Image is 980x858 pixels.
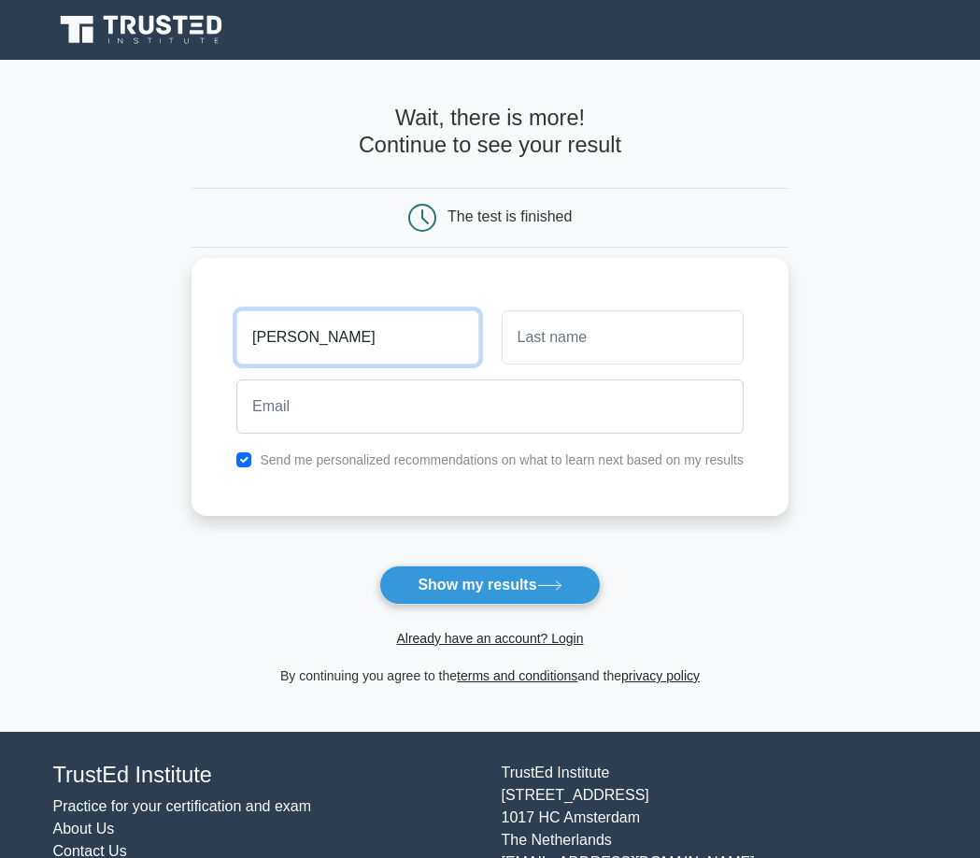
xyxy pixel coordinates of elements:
[447,208,572,224] div: The test is finished
[260,452,744,467] label: Send me personalized recommendations on what to learn next based on my results
[53,821,115,837] a: About Us
[236,379,744,434] input: Email
[180,665,800,687] div: By continuing you agree to the and the
[53,762,479,788] h4: TrustEd Institute
[621,668,700,683] a: privacy policy
[379,565,600,605] button: Show my results
[53,798,312,814] a: Practice for your certification and exam
[396,631,583,646] a: Already have an account? Login
[192,105,788,158] h4: Wait, there is more! Continue to see your result
[457,668,577,683] a: terms and conditions
[502,310,744,365] input: Last name
[236,310,478,365] input: First name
